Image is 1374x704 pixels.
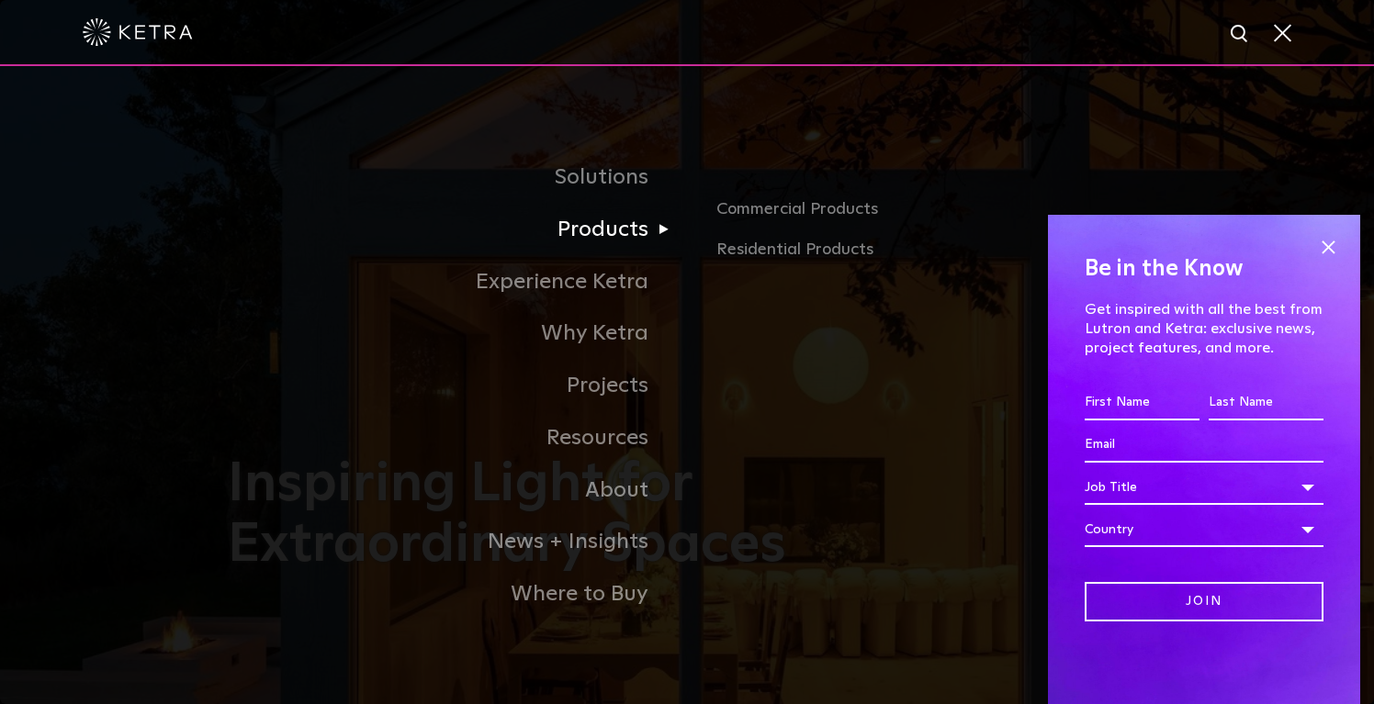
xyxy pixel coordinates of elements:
[1085,470,1323,505] div: Job Title
[716,196,1146,237] a: Commercial Products
[1085,300,1323,357] p: Get inspired with all the best from Lutron and Ketra: exclusive news, project features, and more.
[228,256,687,308] a: Experience Ketra
[228,360,687,412] a: Projects
[1085,428,1323,463] input: Email
[1085,512,1323,547] div: Country
[228,516,687,568] a: News + Insights
[83,18,193,46] img: ketra-logo-2019-white
[1085,386,1199,420] input: First Name
[228,568,687,620] a: Where to Buy
[228,412,687,464] a: Resources
[1209,386,1323,420] input: Last Name
[228,151,1146,620] div: Navigation Menu
[228,204,687,256] a: Products
[1085,251,1323,286] h4: Be in the Know
[716,237,1146,263] a: Residential Products
[1085,582,1323,621] input: Join
[1229,23,1252,46] img: search icon
[228,464,687,517] a: About
[228,151,687,204] a: Solutions
[228,307,687,360] a: Why Ketra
